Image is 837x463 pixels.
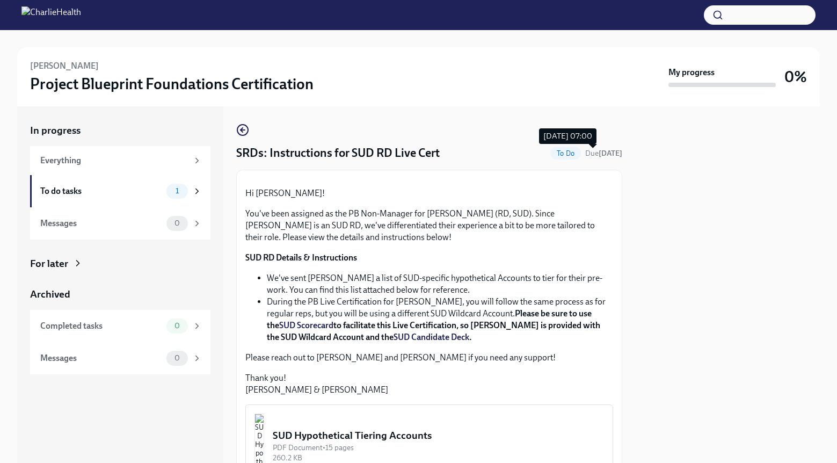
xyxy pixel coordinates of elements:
[30,287,210,301] a: Archived
[30,207,210,240] a: Messages0
[40,320,162,332] div: Completed tasks
[40,155,188,167] div: Everything
[168,219,186,227] span: 0
[585,149,622,158] span: Due
[245,187,613,199] p: Hi [PERSON_NAME]!
[30,257,210,271] a: For later
[30,257,68,271] div: For later
[245,252,357,263] strong: SUD RD Details & Instructions
[169,187,185,195] span: 1
[30,146,210,175] a: Everything
[30,124,210,138] a: In progress
[599,149,622,158] strong: [DATE]
[550,149,581,157] span: To Do
[279,320,333,330] a: SUD Scorecard
[267,308,600,342] strong: Please be sure to use the to facilitate this Live Certification, so [PERSON_NAME] is provided wit...
[273,453,604,463] div: 260.2 KB
[40,352,162,364] div: Messages
[30,175,210,207] a: To do tasks1
[21,6,81,24] img: CharlieHealth
[30,342,210,374] a: Messages0
[394,332,469,342] a: SUD Candidate Deck
[668,67,715,78] strong: My progress
[40,185,162,197] div: To do tasks
[784,67,807,86] h3: 0%
[245,208,613,243] p: You've been assigned as the PB Non-Manager for [PERSON_NAME] (RD, SUD). Since [PERSON_NAME] is an...
[168,322,186,330] span: 0
[245,372,613,396] p: Thank you! [PERSON_NAME] & [PERSON_NAME]
[30,74,314,93] h3: Project Blueprint Foundations Certification
[273,429,604,443] div: SUD Hypothetical Tiering Accounts
[30,60,99,72] h6: [PERSON_NAME]
[273,443,604,453] div: PDF Document • 15 pages
[30,310,210,342] a: Completed tasks0
[245,352,613,364] p: Please reach out to [PERSON_NAME] and [PERSON_NAME] if you need any support!
[168,354,186,362] span: 0
[267,296,613,343] li: During the PB Live Certification for [PERSON_NAME], you will follow the same process as for regul...
[40,218,162,229] div: Messages
[267,272,613,296] li: We've sent [PERSON_NAME] a list of SUD-specific hypothetical Accounts to tier for their pre-work....
[236,145,440,161] h4: SRDs: Instructions for SUD RD Live Cert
